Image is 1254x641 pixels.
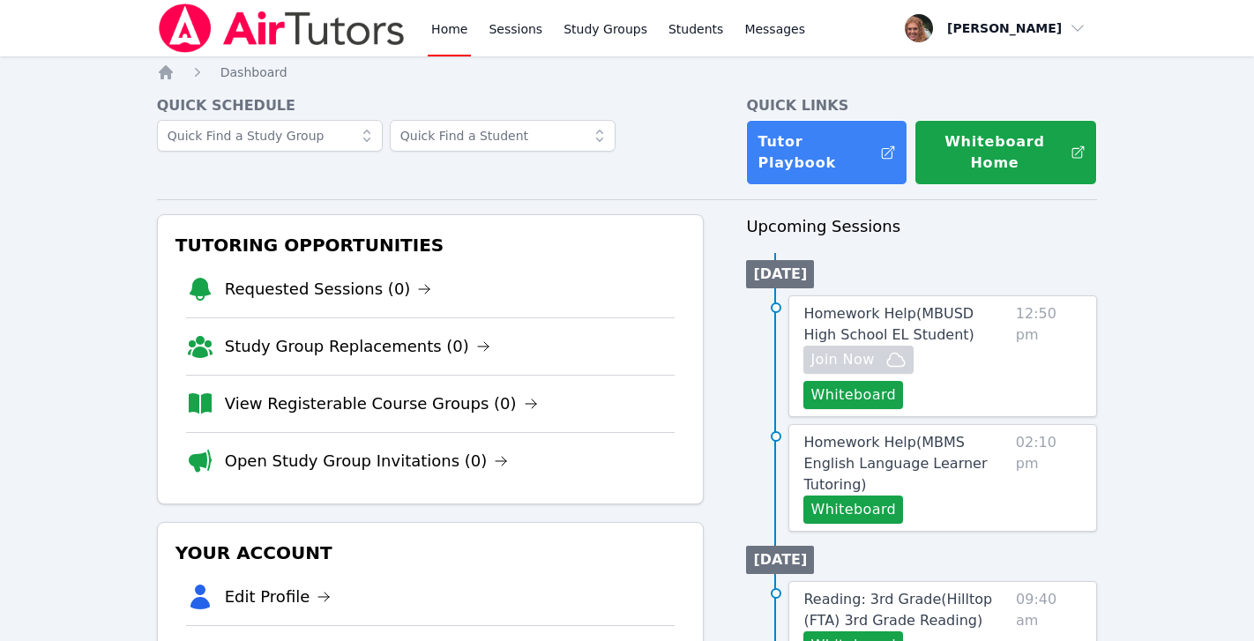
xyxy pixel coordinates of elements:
span: Messages [744,20,805,38]
h3: Your Account [172,537,690,569]
a: Homework Help(MBMS English Language Learner Tutoring) [803,432,1008,496]
a: Requested Sessions (0) [225,277,432,302]
span: Homework Help ( MBUSD High School EL Student ) [803,305,974,343]
span: 02:10 pm [1016,432,1082,524]
li: [DATE] [746,260,814,288]
span: Reading: 3rd Grade ( Hilltop (FTA) 3rd Grade Reading ) [803,591,992,629]
h4: Quick Links [746,95,1097,116]
input: Quick Find a Study Group [157,120,383,152]
span: Homework Help ( MBMS English Language Learner Tutoring ) [803,434,987,493]
span: Join Now [810,349,874,370]
nav: Breadcrumb [157,63,1098,81]
button: Whiteboard Home [914,120,1097,185]
span: Dashboard [220,65,287,79]
h3: Upcoming Sessions [746,214,1097,239]
a: Study Group Replacements (0) [225,334,490,359]
span: 12:50 pm [1016,303,1082,409]
img: Air Tutors [157,4,407,53]
li: [DATE] [746,546,814,574]
a: Homework Help(MBUSD High School EL Student) [803,303,1008,346]
a: Tutor Playbook [746,120,907,185]
input: Quick Find a Student [390,120,616,152]
a: Reading: 3rd Grade(Hilltop (FTA) 3rd Grade Reading) [803,589,1009,631]
a: Edit Profile [225,585,332,609]
h3: Tutoring Opportunities [172,229,690,261]
a: Open Study Group Invitations (0) [225,449,509,473]
a: View Registerable Course Groups (0) [225,391,538,416]
button: Join Now [803,346,913,374]
button: Whiteboard [803,496,903,524]
a: Dashboard [220,63,287,81]
button: Whiteboard [803,381,903,409]
h4: Quick Schedule [157,95,705,116]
